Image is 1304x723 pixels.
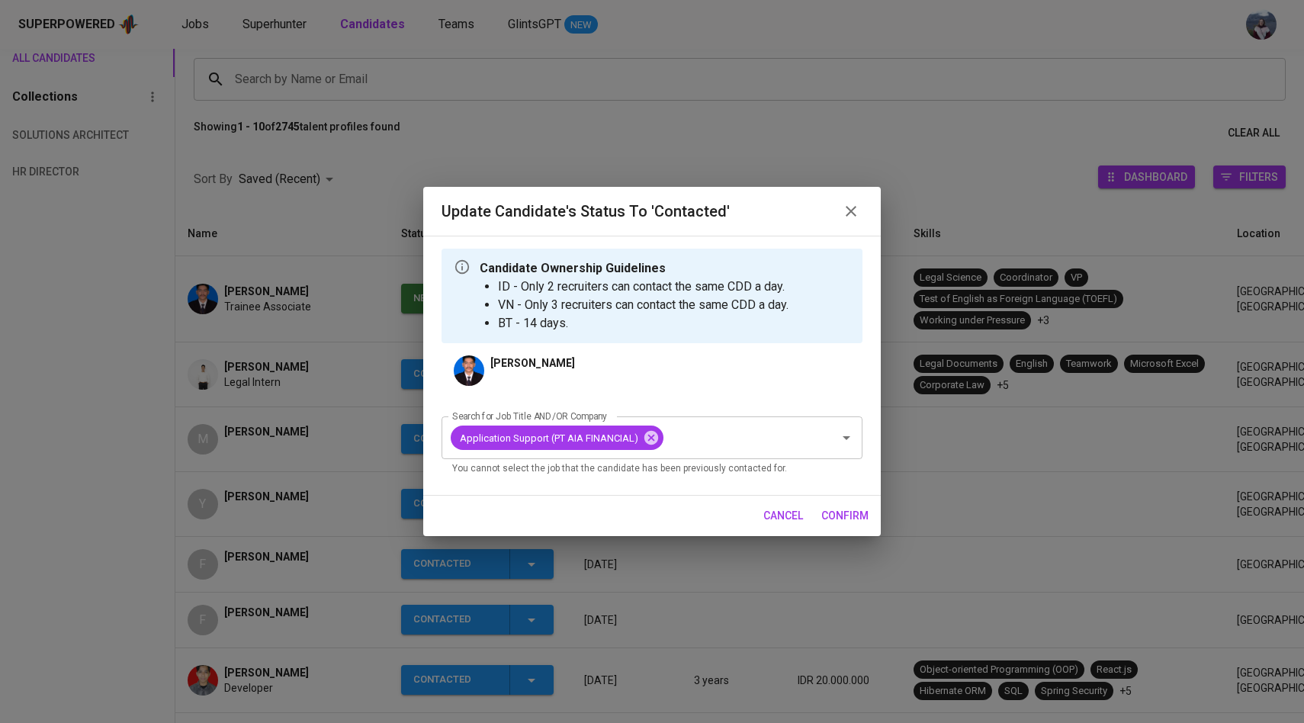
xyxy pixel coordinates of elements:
[490,355,575,371] p: [PERSON_NAME]
[442,199,730,223] h6: Update Candidate's Status to 'Contacted'
[757,502,809,530] button: cancel
[815,502,875,530] button: confirm
[836,427,857,448] button: Open
[454,355,484,386] img: ab251355f81edf7dc0a871623db0c45a.jpg
[821,506,869,525] span: confirm
[763,506,803,525] span: cancel
[498,296,789,314] li: VN - Only 3 recruiters can contact the same CDD a day.
[498,314,789,333] li: BT - 14 days.
[480,259,789,278] p: Candidate Ownership Guidelines
[451,426,663,450] div: Application Support (PT AIA FINANCIAL)
[451,431,647,445] span: Application Support (PT AIA FINANCIAL)
[498,278,789,296] li: ID - Only 2 recruiters can contact the same CDD a day.
[452,461,852,477] p: You cannot select the job that the candidate has been previously contacted for.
